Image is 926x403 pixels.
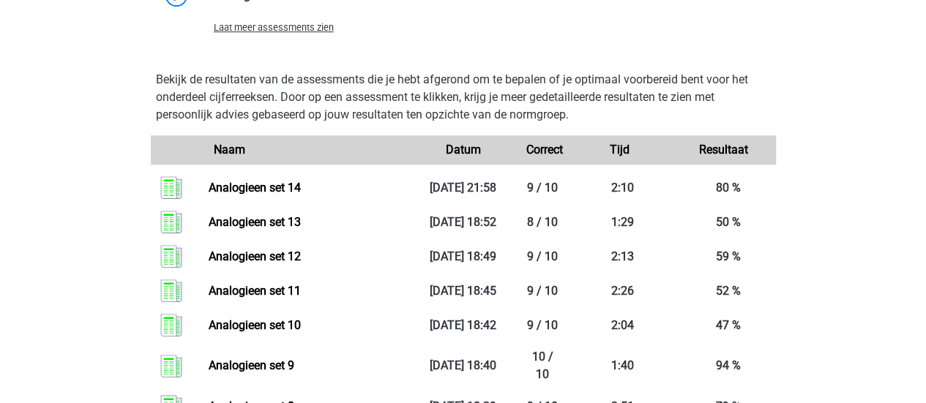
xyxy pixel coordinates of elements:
a: Analogieen set 10 [209,318,301,332]
a: Analogieen set 9 [209,358,294,372]
p: Bekijk de resultaten van de assessments die je hebt afgerond om te bepalen of je optimaal voorber... [156,71,771,124]
div: Naam [203,141,411,159]
div: Tijd [567,141,671,159]
div: Resultaat [671,141,775,159]
span: Laat meer assessments zien [214,22,334,33]
div: Datum [411,141,515,159]
a: Analogieen set 13 [209,215,301,229]
div: Correct [515,141,567,159]
a: Analogieen set 11 [209,284,301,298]
a: Analogieen set 14 [209,181,301,195]
a: Analogieen set 12 [209,249,301,263]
